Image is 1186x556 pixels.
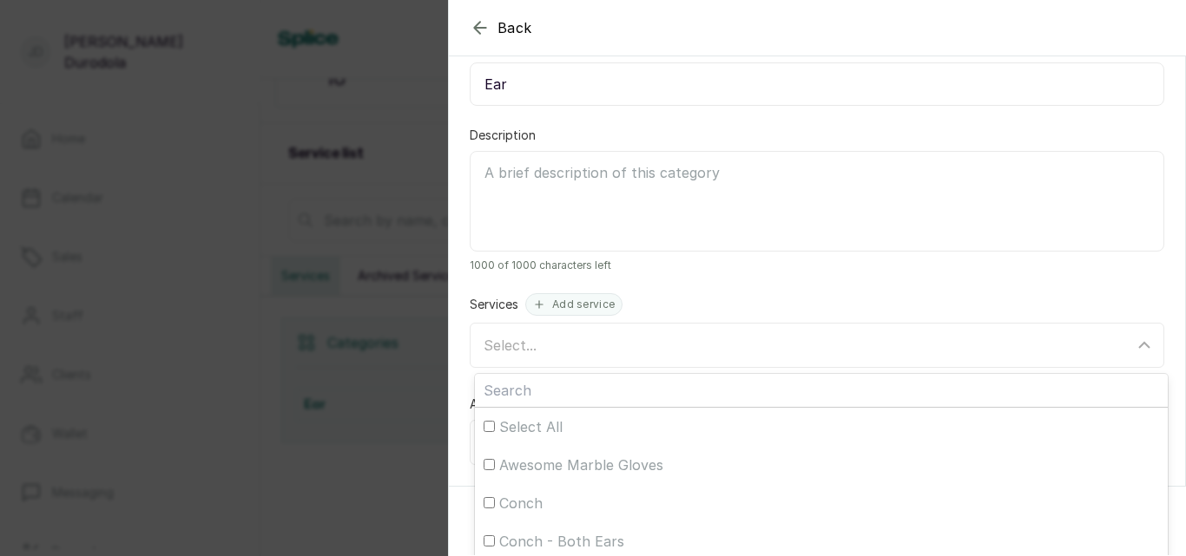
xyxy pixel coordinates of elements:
[470,17,532,38] button: Back
[525,293,623,316] button: Add service
[470,258,1164,272] span: 1000 of 1000 characters left
[484,535,495,546] input: Conch - Both Ears
[475,374,1168,407] input: Search
[470,296,518,313] label: Services
[499,455,663,475] span: Awesome Marble Gloves
[470,127,536,144] label: Description
[470,396,543,413] label: Assign Staff
[499,531,624,552] span: Conch - Both Ears
[484,459,495,470] input: Awesome Marble Gloves
[499,493,543,513] span: Conch
[470,62,1164,106] input: E.g Nails
[484,497,495,508] input: Conch
[484,421,495,432] input: Select All
[497,17,532,38] span: Back
[484,337,537,354] span: Select...
[499,416,563,437] span: Select All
